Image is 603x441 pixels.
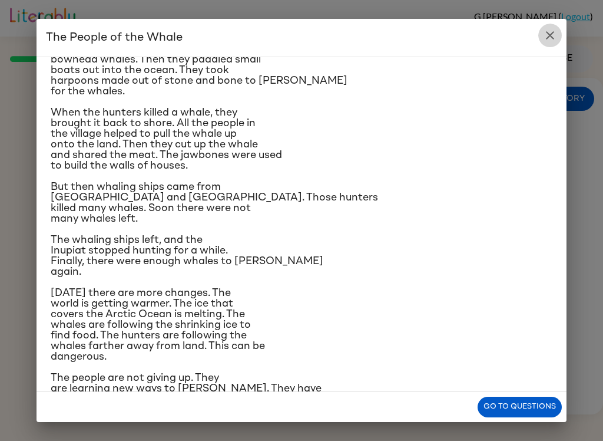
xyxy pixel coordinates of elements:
[51,288,265,362] span: [DATE] there are more changes. The world is getting warmer. The ice that covers the Arctic Ocean ...
[51,22,347,97] span: These people have lived near the [GEOGRAPHIC_DATA] for hundreds of years. Each year, they waited ...
[37,19,566,57] h2: The People of the Whale
[538,24,562,47] button: close
[51,373,322,415] span: The people are not giving up. They are learning new ways to [PERSON_NAME]. They have always been ...
[51,235,323,277] span: The whaling ships left, and the Inupiat stopped hunting for a while. Finally, there were enough w...
[51,182,378,224] span: But then whaling ships came from [GEOGRAPHIC_DATA] and [GEOGRAPHIC_DATA]. Those hunters killed ma...
[51,107,282,171] span: When the hunters killed a whale, they brought it back to shore. All the people in the village hel...
[478,397,562,417] button: Go to questions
